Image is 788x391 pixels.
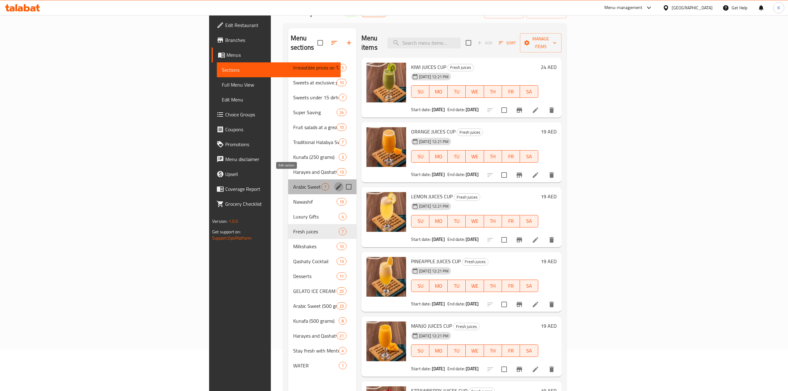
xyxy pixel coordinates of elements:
[212,182,341,196] a: Coverage Report
[447,365,465,373] span: End date:
[288,60,356,75] div: Irresistible prices on Talabat5
[225,200,336,208] span: Grocery Checklist
[504,87,517,96] span: FR
[293,243,337,250] span: Milkshakes
[288,135,356,150] div: Traditional Halabya Sweets7
[522,87,535,96] span: SA
[288,90,356,105] div: Sweets under 15 dirhams7
[293,228,339,235] span: Fresh juices
[457,128,483,136] div: Fresh juices
[502,280,520,292] button: FR
[466,365,479,373] b: [DATE]
[457,129,483,136] span: Fresh juices
[293,317,339,325] div: Kunafa (500 grams)
[339,213,347,220] div: items
[337,199,346,205] span: 19
[520,344,538,357] button: SA
[212,137,341,152] a: Promotions
[466,280,484,292] button: WE
[222,96,336,103] span: Edit Menu
[486,152,499,161] span: TH
[288,58,356,375] nav: Menu sections
[544,297,559,312] button: delete
[293,213,339,220] div: Luxury Gifts
[293,79,337,86] span: Sweets at exclusive prices
[217,77,341,92] a: Full Menu View
[293,138,339,146] span: Traditional Halabya Sweets
[337,272,347,280] div: items
[432,217,445,226] span: MO
[447,106,465,114] span: End date:
[288,150,356,164] div: Kunafa (250 grams)3
[432,281,445,290] span: MO
[532,106,539,114] a: Edit menu item
[522,346,535,355] span: SA
[293,153,339,161] span: Kunafa (250 grams)
[417,139,451,145] span: [DATE] 12:21 PM
[429,215,447,227] button: MO
[339,138,347,146] div: items
[432,365,445,373] b: [DATE]
[212,18,341,33] a: Edit Restaurant
[541,192,557,201] h6: 19 AED
[212,47,341,62] a: Menus
[777,4,780,11] span: K
[293,302,337,310] div: Arabic Sweet (500 grams)
[532,171,539,179] a: Edit menu item
[293,168,337,176] div: Harayes and Qashaty (250 grams)
[417,333,451,339] span: [DATE] 12:21 PM
[497,38,517,48] button: Sort
[212,234,252,242] a: Support.OpsPlatform
[512,168,527,182] button: Branch-specific-item
[293,287,337,295] span: GELATO ICE CREAM
[486,281,499,290] span: TH
[417,268,451,274] span: [DATE] 12:21 PM
[432,106,445,114] b: [DATE]
[541,257,557,266] h6: 19 AED
[222,81,336,88] span: Full Menu View
[411,257,461,266] span: PINEAPPLE JUICES CUP
[414,87,427,96] span: SU
[293,332,337,339] div: Harayes and Qashaty (500 grams)
[532,366,539,373] a: Edit menu item
[288,164,356,179] div: Harayes and Qashaty (250 grams)13
[462,36,475,49] span: Select section
[411,127,455,136] span: ORANGE JUICES CUP
[293,109,337,116] span: Super Saving
[541,127,557,136] h6: 19 AED
[429,280,447,292] button: MO
[414,152,427,161] span: SU
[502,85,520,98] button: FR
[339,65,346,71] span: 5
[432,300,445,308] b: [DATE]
[366,192,406,232] img: LEMON JUICES CUP
[448,150,466,163] button: TU
[411,280,429,292] button: SU
[293,258,337,265] div: Qashaty Cocktail
[225,126,336,133] span: Coupons
[432,235,445,243] b: [DATE]
[217,92,341,107] a: Edit Menu
[450,152,463,161] span: TU
[212,167,341,182] a: Upsell
[466,235,479,243] b: [DATE]
[522,217,535,226] span: SA
[484,215,502,227] button: TH
[448,344,466,357] button: TU
[226,51,336,59] span: Menus
[520,280,538,292] button: SA
[466,344,484,357] button: WE
[222,66,336,74] span: Sections
[293,124,337,131] div: Fruit salads at a great price
[334,182,343,191] button: edit
[337,124,347,131] div: items
[468,217,481,226] span: WE
[337,303,346,309] span: 23
[337,109,347,116] div: items
[288,254,356,269] div: Qashaty Cocktail13
[411,321,452,330] span: MANJO JUICES CUP
[417,74,451,80] span: [DATE] 12:21 PM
